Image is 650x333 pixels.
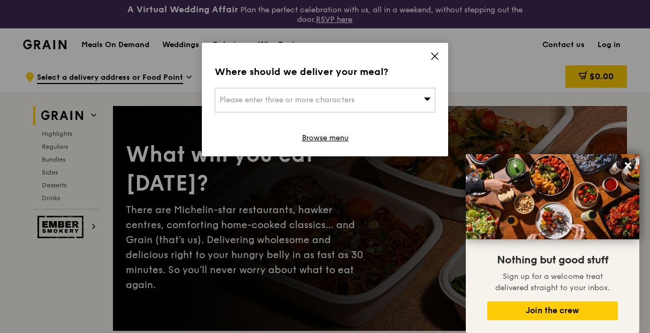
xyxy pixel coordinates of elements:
[466,154,639,239] img: DSC07876-Edit02-Large.jpeg
[302,133,349,143] a: Browse menu
[619,157,637,174] button: Close
[487,301,618,320] button: Join the crew
[497,254,608,267] span: Nothing but good stuff
[215,64,435,79] div: Where should we deliver your meal?
[220,95,354,104] span: Please enter three or more characters
[495,272,610,292] span: Sign up for a welcome treat delivered straight to your inbox.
